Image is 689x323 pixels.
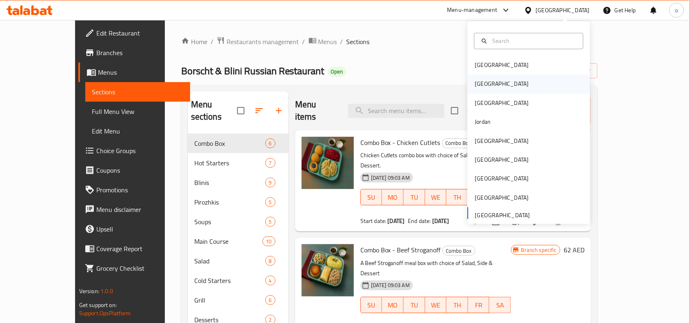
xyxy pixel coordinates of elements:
[475,174,529,183] div: [GEOGRAPHIC_DATA]
[266,159,275,167] span: 7
[348,104,445,118] input: search
[447,5,498,15] div: Menu-management
[194,217,265,227] div: Soups
[78,23,190,43] a: Edit Restaurant
[188,271,289,290] div: Cold Starters4
[475,193,529,202] div: [GEOGRAPHIC_DATA]
[188,173,289,192] div: Blinis9
[475,136,529,145] div: [GEOGRAPHIC_DATA]
[382,189,404,205] button: MO
[407,299,422,311] span: TU
[475,156,529,165] div: [GEOGRAPHIC_DATA]
[78,258,190,278] a: Grocery Checklist
[551,66,591,76] span: export
[265,256,276,266] div: items
[475,98,529,107] div: [GEOGRAPHIC_DATA]
[188,153,289,173] div: Hot Starters7
[432,216,449,226] b: [DATE]
[194,138,265,148] span: Combo Box
[475,80,529,89] div: [GEOGRAPHIC_DATA]
[408,216,431,226] span: End date:
[85,102,190,121] a: Full Menu View
[269,101,289,120] button: Add section
[536,6,590,15] div: [GEOGRAPHIC_DATA]
[265,158,276,168] div: items
[79,286,99,296] span: Version:
[442,138,475,148] div: Combo Box
[85,121,190,141] a: Edit Menu
[266,218,275,226] span: 5
[265,217,276,227] div: items
[194,276,265,285] span: Cold Starters
[364,299,379,311] span: SU
[385,299,400,311] span: MO
[188,192,289,212] div: Pirozhkis5
[443,246,475,256] span: Combo Box
[388,216,405,226] b: [DATE]
[217,36,299,47] a: Restaurants management
[78,180,190,200] a: Promotions
[181,62,324,80] span: Borscht & Blini Russian Restaurant
[194,197,265,207] span: Pirozhkis
[265,138,276,148] div: items
[450,299,465,311] span: TH
[475,61,529,70] div: [GEOGRAPHIC_DATA]
[194,236,262,246] span: Main Course
[211,37,213,47] li: /
[266,277,275,285] span: 4
[194,178,265,187] span: Blinis
[78,160,190,180] a: Coupons
[489,36,578,45] input: Search
[309,36,337,47] a: Menus
[463,105,489,117] button: Add
[360,297,382,313] button: SU
[429,192,444,203] span: WE
[96,28,184,38] span: Edit Restaurant
[407,192,422,203] span: TU
[181,37,207,47] a: Home
[79,308,131,319] a: Support.OpsPlatform
[450,192,465,203] span: TH
[266,257,275,265] span: 8
[425,189,447,205] button: WE
[78,219,190,239] a: Upsell
[302,37,305,47] li: /
[100,286,113,296] span: 1.0.0
[194,158,265,168] span: Hot Starters
[249,101,269,120] span: Sort sections
[468,297,490,313] button: FR
[96,205,184,214] span: Menu disclaimer
[266,140,275,147] span: 6
[265,178,276,187] div: items
[471,299,487,311] span: FR
[318,37,337,47] span: Menus
[96,48,184,58] span: Branches
[404,297,425,313] button: TU
[188,290,289,310] div: Grill6
[92,107,184,116] span: Full Menu View
[78,43,190,62] a: Branches
[96,244,184,254] span: Coverage Report
[194,256,265,266] span: Salad
[360,189,382,205] button: SU
[78,62,190,82] a: Menus
[85,82,190,102] a: Sections
[191,98,237,123] h2: Menu sections
[447,189,468,205] button: TH
[429,299,444,311] span: WE
[188,134,289,153] div: Combo Box6
[463,105,489,117] span: Add item
[96,146,184,156] span: Choice Groups
[328,67,347,77] div: Open
[194,295,265,305] span: Grill
[493,299,508,311] span: SA
[79,300,117,310] span: Get support on:
[360,258,511,278] p: A Beef Stroganoff meal box with choice of Salad, Side & Dessert
[328,68,347,75] span: Open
